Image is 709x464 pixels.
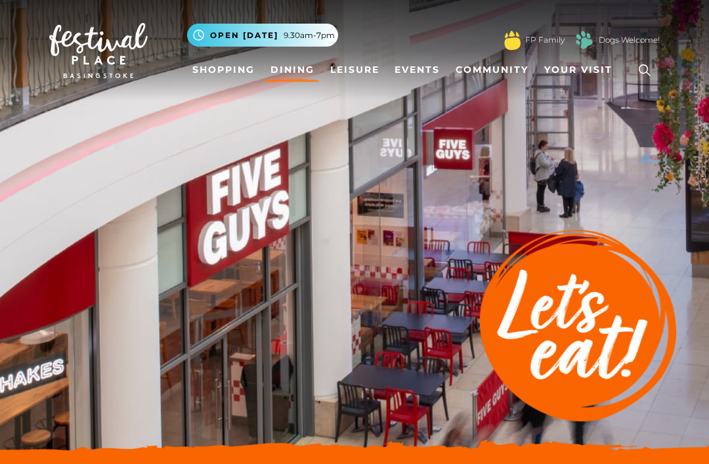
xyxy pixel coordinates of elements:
a: Dogs Welcome! [599,34,660,46]
a: Events [389,58,445,82]
span: 9.30am-7pm [284,30,335,41]
a: Your Visit [539,58,624,82]
button: Open [DATE] 9.30am-7pm [187,24,338,47]
a: FP Family [525,34,565,46]
span: Open [DATE] [210,30,278,41]
a: Shopping [187,58,260,82]
a: Dining [265,58,320,82]
span: Your Visit [544,63,612,77]
img: Festival Place Logo [49,23,148,78]
a: Leisure [325,58,385,82]
a: Community [450,58,534,82]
